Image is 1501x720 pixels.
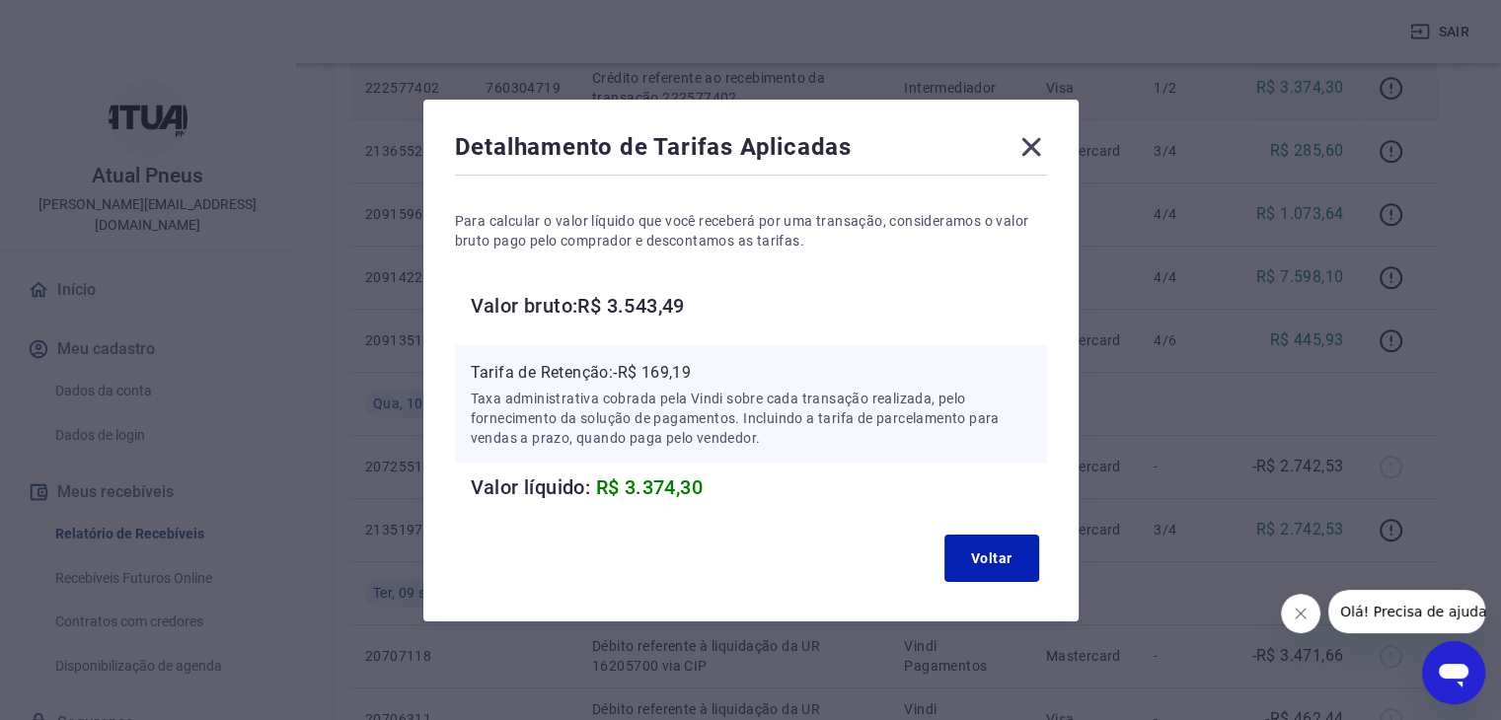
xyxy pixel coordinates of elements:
[12,14,166,30] span: Olá! Precisa de ajuda?
[1328,590,1485,633] iframe: Mensagem da empresa
[471,471,1047,503] h6: Valor líquido:
[455,211,1047,251] p: Para calcular o valor líquido que você receberá por uma transação, consideramos o valor bruto pag...
[944,535,1039,582] button: Voltar
[455,131,1047,171] div: Detalhamento de Tarifas Aplicadas
[471,290,1047,322] h6: Valor bruto: R$ 3.543,49
[471,361,1031,385] p: Tarifa de Retenção: -R$ 169,19
[471,389,1031,448] p: Taxa administrativa cobrada pela Vindi sobre cada transação realizada, pelo fornecimento da soluç...
[1422,641,1485,704] iframe: Botão para abrir a janela de mensagens
[596,475,703,499] span: R$ 3.374,30
[1281,594,1320,633] iframe: Fechar mensagem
